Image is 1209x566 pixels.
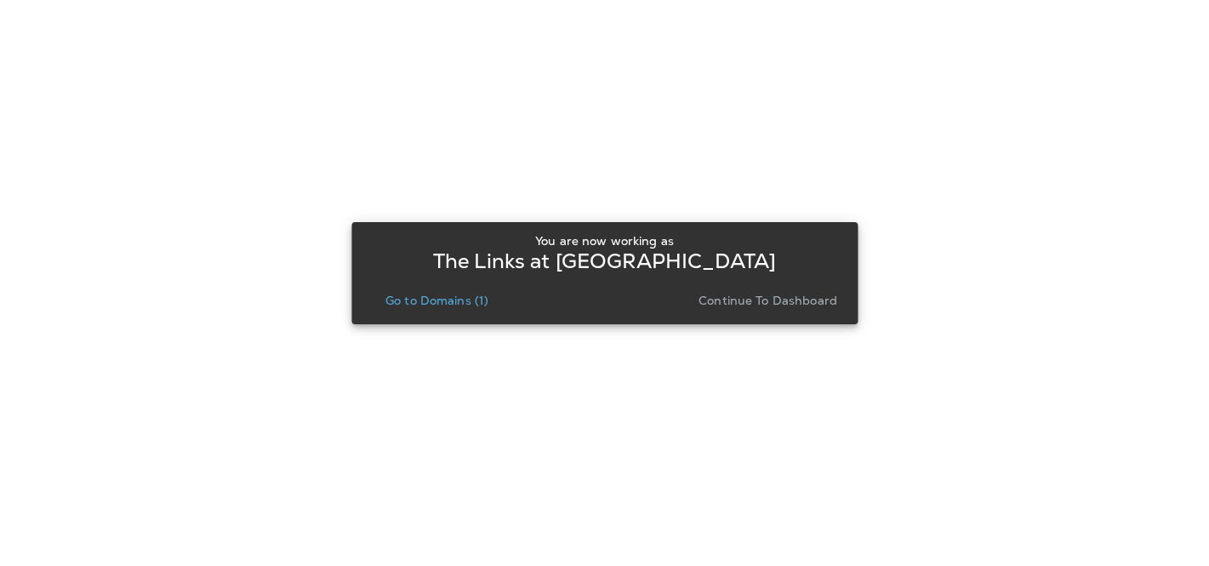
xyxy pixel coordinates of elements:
[699,294,837,307] p: Continue to Dashboard
[433,254,776,268] p: The Links at [GEOGRAPHIC_DATA]
[385,294,488,307] p: Go to Domains (1)
[692,289,844,312] button: Continue to Dashboard
[535,234,674,248] p: You are now working as
[379,289,495,312] button: Go to Domains (1)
